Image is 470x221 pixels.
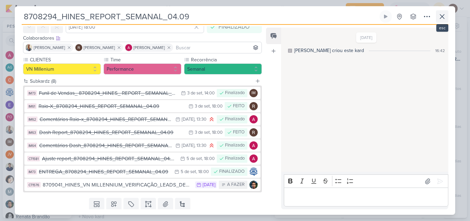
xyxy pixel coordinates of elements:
[24,152,260,165] button: CT1581 Ajuste report_8708294_HINES_REPORT_SEMANAL_04.09 5 de set , 18:00 FInalizado
[225,90,245,97] div: Finalizado
[284,174,448,188] div: Editor toolbar
[195,130,210,135] div: 3 de set
[22,10,378,23] input: Kard Sem Título
[249,102,258,110] img: Rafael Dornelles
[133,44,165,51] span: [PERSON_NAME]
[27,117,38,122] div: IM62
[225,155,245,162] div: FInalizado
[210,104,223,109] div: , 18:00
[84,44,115,51] span: [PERSON_NAME]
[249,128,258,137] img: Rafael Dornelles
[27,143,37,148] div: IM64
[23,34,262,42] div: Colaboradores
[39,102,185,110] div: Raio-X_8708294_HINES_REPORT_SEMANAL_04.09
[24,179,260,191] button: CT1576 8709041_HINES_VN MILLENNIUM_VERIFICAÇÃO_LEADS_DESCARTADOS [DATE] A FAZER
[249,115,258,123] img: Alessandra Gomes
[249,181,258,189] img: Nelito Junior
[24,87,260,99] button: IM73 Funil de Vendas_ 8708294_HINES_ REPORT_ SEMANAL_04.09 3 de set , 14:00 Finalizado IM
[182,143,194,148] div: [DATE]
[294,47,364,54] div: [PERSON_NAME] criou este kard
[42,155,177,163] div: Ajuste report_8708294_HINES_REPORT_SEMANAL_04.09
[27,182,41,188] div: CT1576
[209,116,215,123] div: Prioridade Alta
[39,89,178,97] div: Funil de Vendas_ 8708294_HINES_ REPORT_ SEMANAL_04.09
[194,143,206,148] div: , 13:30
[233,103,245,110] div: FEITO
[104,63,181,74] button: Performance
[29,56,101,63] label: CLIENTES
[194,117,206,122] div: , 13:30
[249,168,258,176] img: Caroline Traven De Andrade
[39,168,171,176] div: ENTREGA_8708294_HINES_REPORT_SEMANAL_04.09
[43,181,192,189] div: 8709041_HINES_VN MILLENNIUM_VERIFICAÇÃO_LEADS_DESCARTADOS
[435,48,445,54] div: 16:42
[190,56,262,63] label: Recorrência
[40,115,172,123] div: Comentários Raio-x_8708294_HINES_REPORT_SEMANAL_04.09
[24,100,260,112] button: IM61 Raio-X_8708294_HINES_REPORT_SEMANAL_04.09 3 de set , 18:00 FEITO
[27,90,37,96] div: IM73
[27,169,37,174] div: IM73
[27,103,36,109] div: IM61
[30,78,252,85] div: Subkardz (8)
[249,141,258,150] img: Alessandra Gomes
[182,117,194,122] div: [DATE]
[202,91,215,96] div: , 14:00
[249,154,258,163] img: Alessandra Gomes
[249,89,258,97] div: Isabella Machado Guimarães
[24,139,260,152] button: IM64 Comentários Dash_8708294_HINES_REPORT_SEMANAL_04.09 [DATE] , 13:30 FInalizado
[27,156,40,161] div: CT1581
[209,142,215,149] div: Prioridade Alta
[34,44,65,51] span: [PERSON_NAME]
[39,129,185,137] div: Dash Report_8708294_HINES_REPORT_SEMANAL_04.09
[252,91,256,95] p: IM
[125,44,132,51] img: Alessandra Gomes
[110,56,181,63] label: Time
[186,157,202,161] div: 5 de set
[66,21,204,33] input: Select a date
[203,183,215,187] div: [DATE]
[227,181,245,188] div: A FAZER
[23,63,101,74] button: VN Millenium
[436,24,448,32] div: esc
[75,44,82,51] img: Rafael Dornelles
[284,188,448,207] div: Editor editing area: main
[24,126,260,139] button: IM63 Dash Report_8708294_HINES_REPORT_SEMANAL_04.09 3 de set , 18:00 FEITO
[233,129,245,136] div: FEITO
[187,91,202,96] div: 3 de set
[383,14,388,19] div: Ligar relógio
[207,21,262,33] button: FINALIZADO
[174,43,260,52] input: Buscar
[39,142,172,150] div: Comentários Dash_8708294_HINES_REPORT_SEMANAL_04.09
[202,157,215,161] div: , 18:00
[196,170,209,174] div: , 18:00
[27,130,37,135] div: IM63
[24,113,260,125] button: IM62 Comentários Raio-x_8708294_HINES_REPORT_SEMANAL_04.09 [DATE] , 13:30 FInalizado
[184,63,262,74] button: Semanal
[195,104,210,109] div: 3 de set
[219,168,245,175] div: FINALIZADO
[24,165,260,178] button: IM73 ENTREGA_8708294_HINES_REPORT_SEMANAL_04.09 5 de set , 18:00 FINALIZADO
[210,130,223,135] div: , 18:00
[25,44,32,51] img: Iara Santos
[225,142,245,149] div: FInalizado
[218,23,249,31] div: FINALIZADO
[181,170,196,174] div: 5 de set
[225,116,245,123] div: FInalizado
